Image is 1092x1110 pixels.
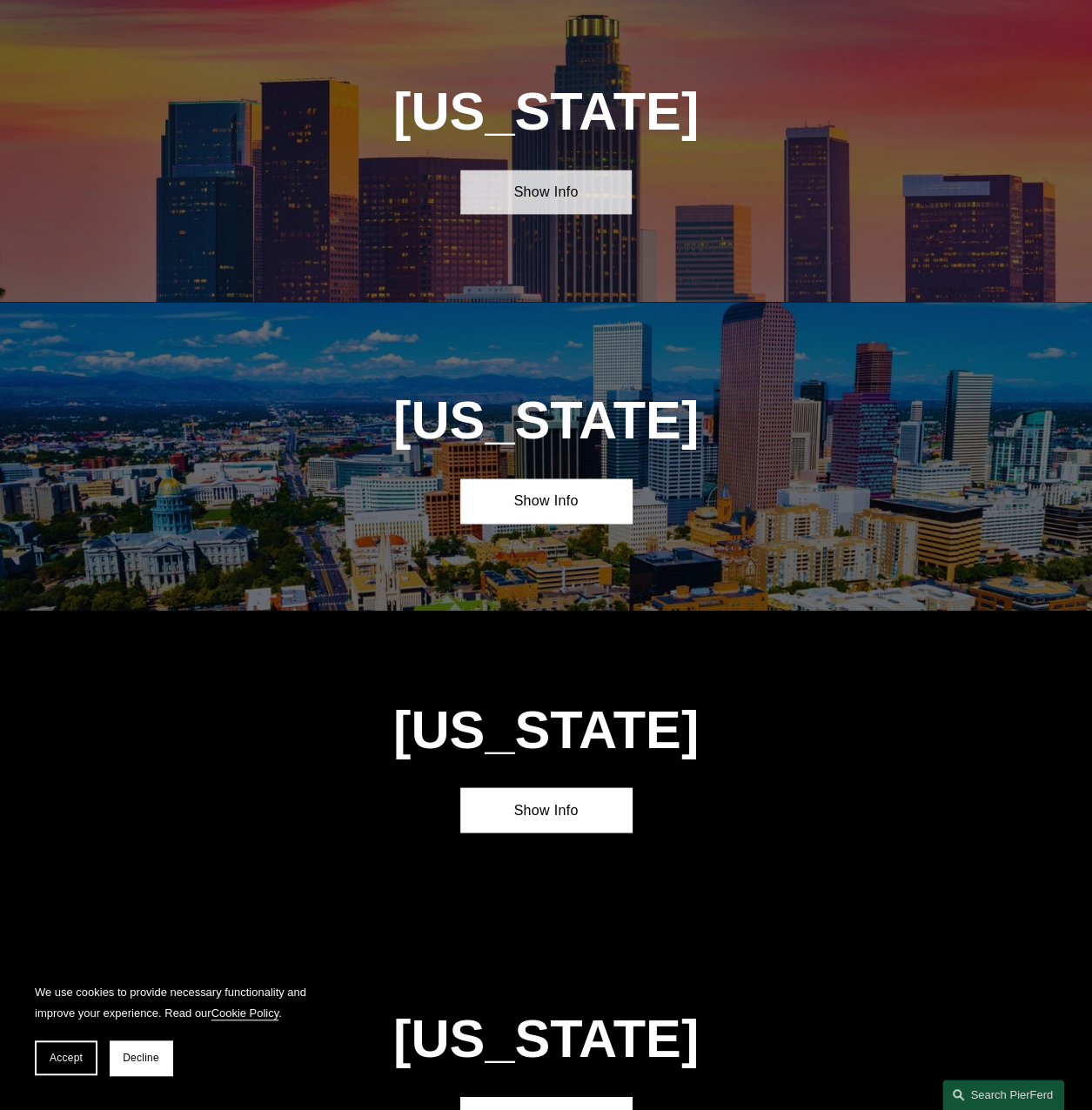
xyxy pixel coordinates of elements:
h1: [US_STATE] [332,391,760,451]
span: Decline [123,1052,159,1064]
a: Search this site [942,1080,1064,1110]
a: Cookie Policy [211,1006,279,1020]
h1: [US_STATE] [375,1008,717,1069]
span: Accept [50,1052,83,1064]
a: Show Info [460,478,632,523]
h1: [US_STATE] [332,699,760,760]
button: Accept [35,1040,97,1075]
section: Cookie banner [17,965,331,1093]
p: We use cookies to provide necessary functionality and improve your experience. Read our . [35,982,313,1023]
h1: [US_STATE] [332,82,760,143]
button: Decline [110,1040,172,1075]
a: Show Info [460,170,632,214]
a: Show Info [460,787,632,832]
